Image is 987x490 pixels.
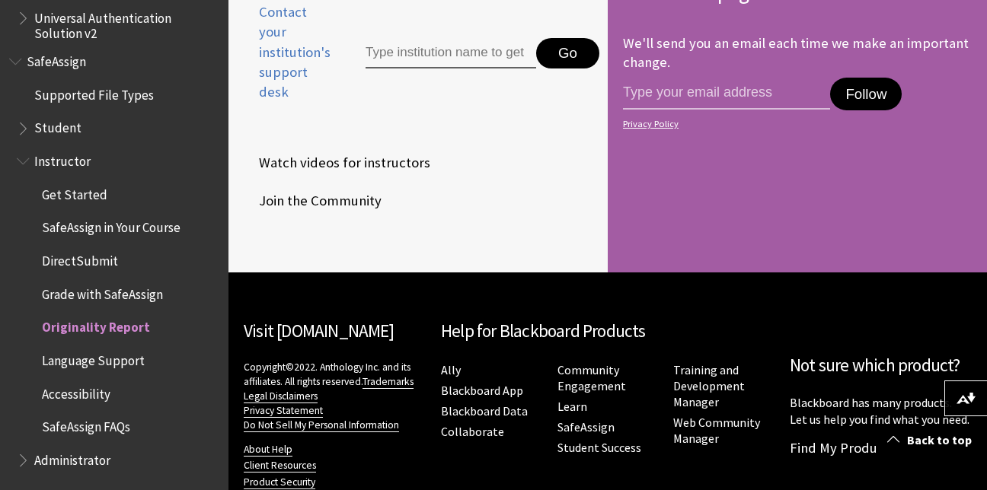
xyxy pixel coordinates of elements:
[441,362,461,378] a: Ally
[9,49,219,473] nav: Book outline for Blackboard SafeAssign
[557,440,641,456] a: Student Success
[244,404,323,418] a: Privacy Statement
[34,447,110,468] span: Administrator
[34,5,218,41] span: Universal Authentication Solution v2
[244,459,316,473] a: Client Resources
[244,476,315,489] a: Product Security
[673,362,745,410] a: Training and Development Manager
[27,49,86,69] span: SafeAssign
[42,282,163,302] span: Grade with SafeAssign
[366,38,536,68] input: Type institution name to get support
[557,399,587,415] a: Learn
[623,119,967,129] a: Privacy Policy
[363,375,414,389] a: Trademarks
[441,424,504,440] a: Collaborate
[557,419,615,435] a: SafeAssign
[34,116,81,136] span: Student
[623,34,969,70] p: We'll send you an email each time we make an important change.
[244,390,318,403] a: Legal Disclaimers
[42,182,107,202] span: Get Started
[830,78,902,111] button: Follow
[42,348,145,368] span: Language Support
[42,315,150,336] span: Originality Report
[790,394,972,428] p: Blackboard has many products. Let us help you find what you need.
[244,360,426,432] p: Copyright©2022. Anthology Inc. and its affiliates. All rights reserved.
[790,352,972,379] h2: Not sure which product?
[244,151,430,174] span: Watch videos for instructors
[673,415,760,447] a: Web Community Manager
[244,443,292,457] a: About Help
[244,189,382,212] span: Join the Community
[34,148,91,169] span: Instructor
[34,82,154,103] span: Supported File Types
[244,320,394,342] a: Visit [DOMAIN_NAME]
[42,415,130,435] span: SafeAssign FAQs
[244,189,385,212] a: Join the Community
[623,78,830,110] input: email address
[42,381,110,402] span: Accessibility
[244,2,331,102] span: Contact your institution's support desk
[244,2,331,120] a: Contact your institution's support desk
[42,215,180,236] span: SafeAssign in Your Course
[42,248,118,269] span: DirectSubmit
[441,403,528,419] a: Blackboard Data
[790,439,890,457] a: Find My Product
[441,318,775,345] h2: Help for Blackboard Products
[557,362,626,394] a: Community Engagement
[876,426,987,454] a: Back to top
[441,383,523,399] a: Blackboard App
[244,151,433,174] a: Watch videos for instructors
[536,38,599,68] button: Go
[244,418,399,432] a: Do Not Sell My Personal Information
